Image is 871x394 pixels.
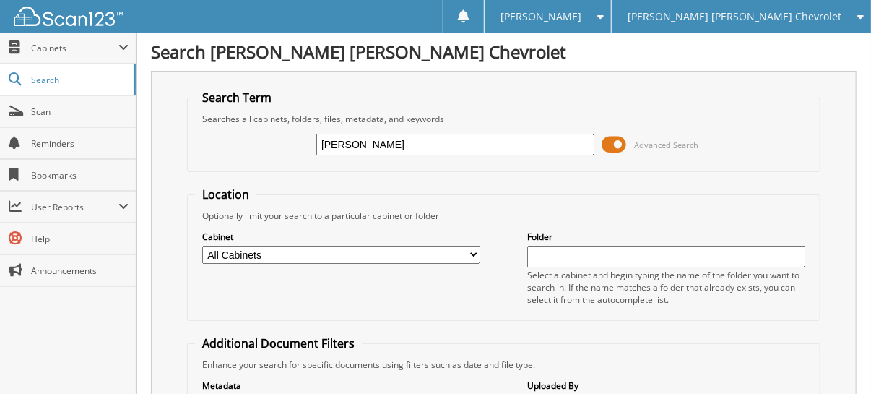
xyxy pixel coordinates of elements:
[31,233,129,245] span: Help
[195,90,279,106] legend: Search Term
[527,269,805,306] div: Select a cabinet and begin typing the name of the folder you want to search in. If the name match...
[195,335,362,351] legend: Additional Document Filters
[195,210,812,222] div: Optionally limit your search to a particular cabinet or folder
[31,137,129,150] span: Reminders
[14,7,123,26] img: scan123-logo-white.svg
[202,380,480,392] label: Metadata
[31,265,129,277] span: Announcements
[202,231,480,243] label: Cabinet
[527,231,805,243] label: Folder
[31,169,129,181] span: Bookmarks
[634,140,698,150] span: Advanced Search
[527,380,805,392] label: Uploaded By
[195,359,812,371] div: Enhance your search for specific documents using filters such as date and file type.
[151,40,857,64] h1: Search [PERSON_NAME] [PERSON_NAME] Chevrolet
[195,113,812,125] div: Searches all cabinets, folders, files, metadata, and keywords
[31,42,118,54] span: Cabinets
[799,325,871,394] iframe: Chat Widget
[31,74,126,86] span: Search
[628,12,841,21] span: [PERSON_NAME] [PERSON_NAME] Chevrolet
[31,201,118,213] span: User Reports
[500,12,581,21] span: [PERSON_NAME]
[195,187,256,202] legend: Location
[31,106,129,118] span: Scan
